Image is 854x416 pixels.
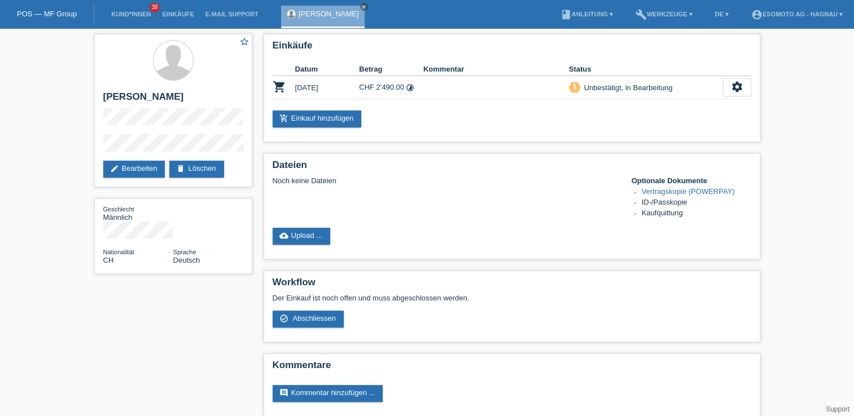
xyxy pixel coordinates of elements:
a: Vertragskopie (POWERPAY) [642,187,735,196]
span: Schweiz [103,256,114,264]
span: Nationalität [103,249,134,255]
th: Status [569,63,723,76]
td: [DATE] [295,76,360,99]
th: Kommentar [423,63,569,76]
a: POS — MF Group [17,10,77,18]
a: Kund*innen [106,11,156,17]
i: comment [279,388,288,397]
span: 38 [150,3,160,12]
a: bookAnleitung ▾ [555,11,619,17]
h4: Optionale Dokumente [632,176,751,185]
a: cloud_uploadUpload ... [273,228,331,245]
a: buildWerkzeuge ▾ [630,11,698,17]
span: Geschlecht [103,206,134,213]
div: Unbestätigt, in Bearbeitung [581,82,673,94]
a: deleteLöschen [169,161,224,178]
a: check_circle_outline Abschliessen [273,311,344,328]
h2: Workflow [273,277,751,294]
i: edit [110,164,119,173]
div: Männlich [103,205,173,222]
i: delete [176,164,185,173]
i: close [361,4,367,10]
a: editBearbeiten [103,161,165,178]
a: add_shopping_cartEinkauf hinzufügen [273,110,362,127]
a: [PERSON_NAME] [299,10,359,18]
i: check_circle_outline [279,314,288,323]
i: add_shopping_cart [279,114,288,123]
a: DE ▾ [709,11,734,17]
a: close [360,3,368,11]
i: priority_high [571,83,579,91]
p: Der Einkauf ist noch offen und muss abgeschlossen werden. [273,294,751,302]
th: Betrag [359,63,423,76]
a: commentKommentar hinzufügen ... [273,385,383,402]
h2: Kommentare [273,360,751,377]
th: Datum [295,63,360,76]
i: star_border [239,37,249,47]
a: Support [826,405,849,413]
div: Noch keine Dateien [273,176,617,185]
span: Sprache [173,249,196,255]
i: settings [731,81,743,93]
td: CHF 2'490.00 [359,76,423,99]
i: POSP00027853 [273,80,286,94]
a: star_border [239,37,249,48]
i: build [636,9,647,20]
h2: [PERSON_NAME] [103,91,243,108]
h2: Einkäufe [273,40,751,57]
i: account_circle [751,9,763,20]
li: ID-/Passkopie [642,198,751,209]
i: book [560,9,572,20]
a: E-Mail Support [200,11,264,17]
a: Einkäufe [156,11,199,17]
i: Fixe Raten (24 Raten) [406,83,414,92]
span: Deutsch [173,256,200,264]
span: Abschliessen [292,314,336,322]
i: cloud_upload [279,231,288,240]
a: account_circleEsomoto AG - Hagnau ▾ [746,11,848,17]
h2: Dateien [273,160,751,176]
li: Kaufquittung [642,209,751,219]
